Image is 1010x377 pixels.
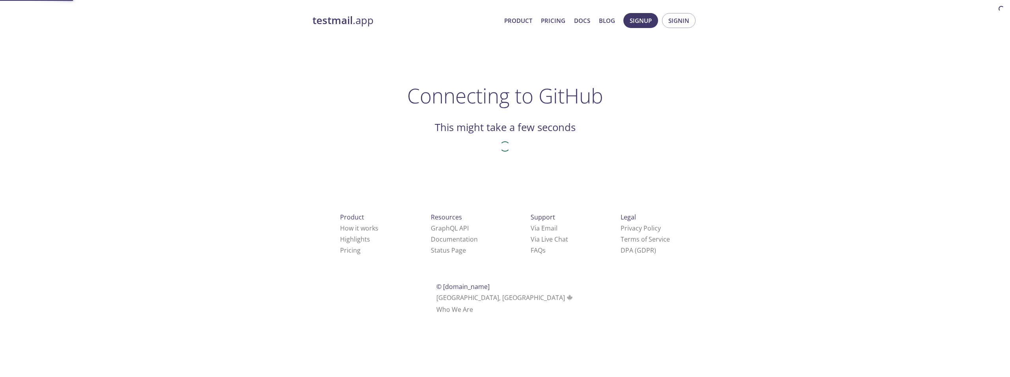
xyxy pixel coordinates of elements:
a: Via Live Chat [531,235,568,244]
h1: Connecting to GitHub [407,84,603,107]
a: Highlights [340,235,370,244]
span: Signup [630,15,652,26]
a: Via Email [531,224,557,233]
a: Pricing [541,15,565,26]
span: [GEOGRAPHIC_DATA], [GEOGRAPHIC_DATA] [436,293,574,302]
a: Who We Are [436,305,473,314]
span: s [542,246,546,255]
a: Pricing [340,246,361,255]
span: Signin [668,15,689,26]
h2: This might take a few seconds [435,121,576,134]
a: GraphQL API [431,224,469,233]
a: Privacy Policy [621,224,661,233]
button: Signin [662,13,696,28]
a: testmail.app [312,14,498,27]
span: Product [340,213,364,221]
a: Blog [599,15,615,26]
span: Support [531,213,555,221]
span: © [DOMAIN_NAME] [436,282,490,291]
a: Terms of Service [621,235,670,244]
a: FAQ [531,246,546,255]
a: Documentation [431,235,478,244]
a: Status Page [431,246,466,255]
a: Product [504,15,532,26]
a: How it works [340,224,378,233]
a: DPA (GDPR) [621,246,656,255]
span: Legal [621,213,636,221]
span: Resources [431,213,462,221]
strong: testmail [312,13,353,27]
a: Docs [574,15,590,26]
button: Signup [623,13,658,28]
